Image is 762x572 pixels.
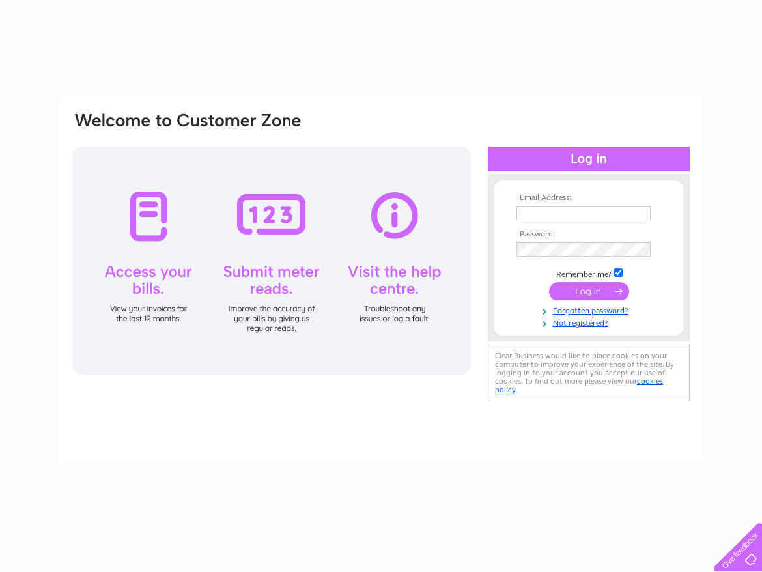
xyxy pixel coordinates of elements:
[513,266,664,279] td: Remember me?
[516,316,664,328] a: Not registered?
[495,377,663,394] a: cookies policy
[513,193,664,203] th: Email Address:
[549,282,629,300] input: Submit
[516,304,664,316] a: Forgotten password?
[488,345,690,401] div: Clear Business would like to place cookies on your computer to improve your experience of the sit...
[513,230,664,239] th: Password:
